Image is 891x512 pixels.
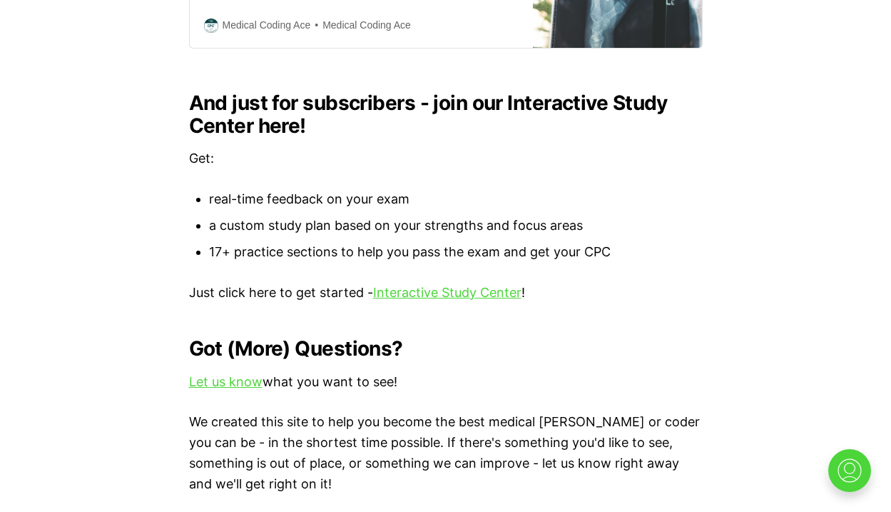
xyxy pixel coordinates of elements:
p: Just click here to get started - ! [189,283,703,303]
h2: Got (More) Questions? [189,337,703,360]
span: Medical Coding Ace [310,17,411,34]
p: We created this site to help you become the best medical [PERSON_NAME] or coder you can be - in t... [189,412,703,494]
li: 17+ practice sections to help you pass the exam and get your CPC [209,242,703,263]
a: Interactive Study Center [373,285,521,300]
li: a custom study plan based on your strengths and focus areas [209,216,703,236]
span: Medical Coding Ace [223,17,311,33]
h2: And just for subscribers - join our Interactive Study Center here! [189,91,703,137]
p: what you want to see! [189,372,703,393]
li: real-time feedback on your exam [209,189,703,210]
a: Let us know [189,374,263,389]
iframe: portal-trigger [816,442,891,512]
p: Get: [189,149,703,169]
